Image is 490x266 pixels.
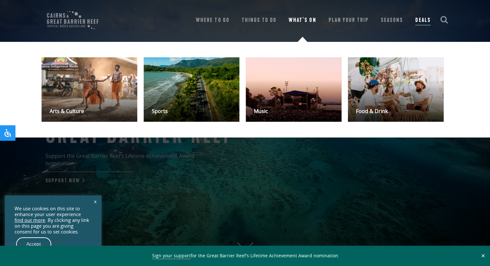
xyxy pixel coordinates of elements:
[152,252,338,259] span: for the Great Barrier Reef’s Lifetime Achievement Award nomination
[42,6,103,34] img: CGBR-TNQ_dual-logo.svg
[91,194,100,208] a: x
[42,57,137,122] a: Arts & Culture
[348,57,444,122] a: Food & Drink
[16,237,51,251] a: Accept
[381,16,403,25] a: Seasons
[14,217,45,223] a: find out more
[289,16,316,25] a: What’s On
[144,57,239,122] a: Sports
[415,16,430,25] a: Deals
[196,16,229,25] a: Where To Go
[14,206,92,235] div: We use cookies on this site to enhance your user experience . By clicking any link on this page y...
[479,253,487,259] button: Close
[246,57,341,122] a: Music
[328,16,369,25] a: Plan Your Trip
[242,16,276,25] a: Things To Do
[152,252,191,259] a: Sign your support
[4,129,12,137] svg: Open Accessibility Panel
